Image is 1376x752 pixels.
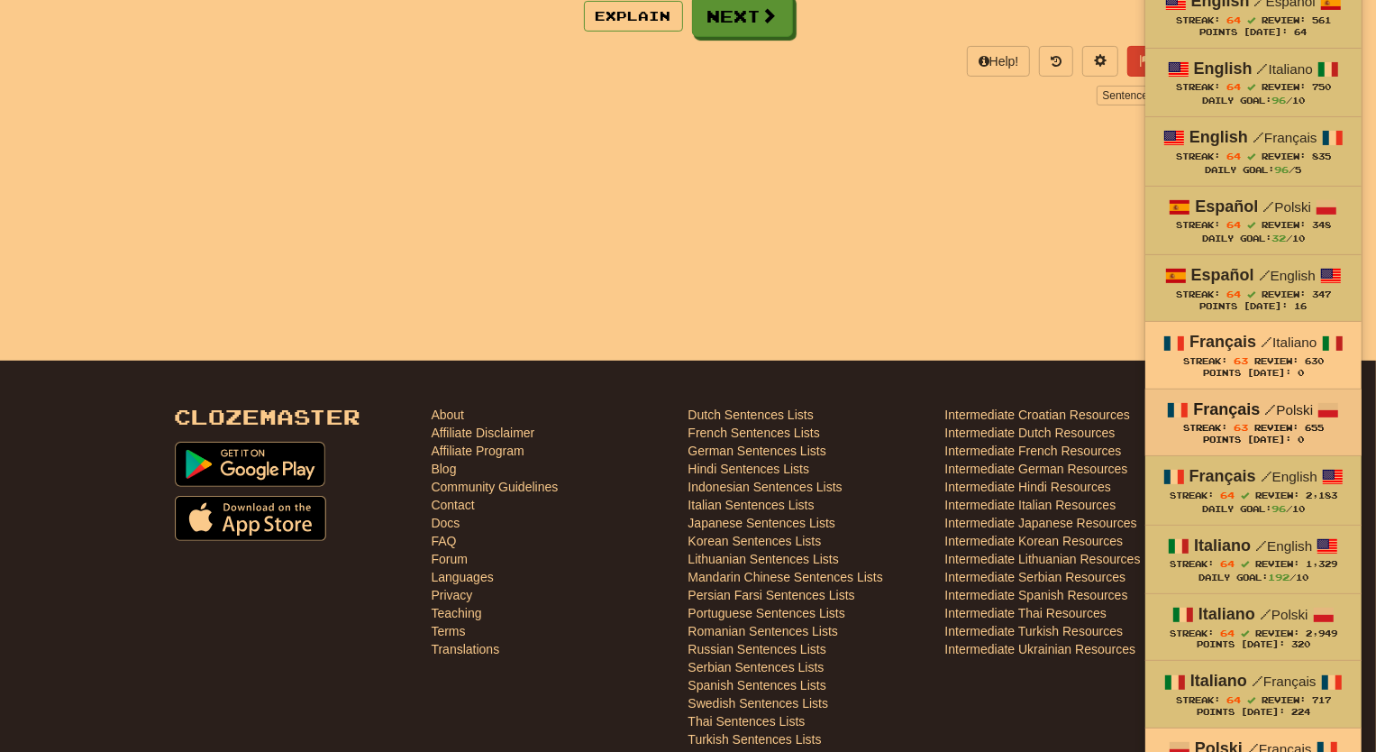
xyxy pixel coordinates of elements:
a: Docs [432,514,460,532]
div: Points [DATE]: 64 [1163,27,1344,39]
span: Review: [1255,559,1299,569]
a: Intermediate French Resources [945,442,1122,460]
a: Intermediate Thai Resources [945,604,1107,622]
a: Swedish Sentences Lists [688,694,829,712]
a: Portuguese Sentences Lists [688,604,845,622]
span: / [1257,60,1269,77]
span: 655 [1305,423,1324,433]
span: Streak: [1176,289,1220,299]
span: 717 [1312,695,1331,705]
a: Intermediate German Resources [945,460,1128,478]
strong: Italiano [1194,536,1251,555]
span: 64 [1226,694,1241,705]
small: Italiano [1257,61,1313,77]
a: Intermediate Spanish Resources [945,586,1128,604]
span: Streak: [1176,220,1220,230]
span: 64 [1226,151,1241,161]
div: Daily Goal: /5 [1163,163,1344,177]
small: Polski [1260,607,1308,622]
a: Affiliate Disclaimer [432,424,535,442]
span: 2,183 [1306,491,1337,500]
span: Streak includes today. [1247,152,1255,160]
div: Daily Goal: /10 [1163,232,1344,245]
span: Streak: [1170,559,1214,569]
a: Italian Sentences Lists [688,496,815,514]
span: 750 [1312,82,1331,92]
a: Español /Polski Streak: 64 Review: 348 Daily Goal:32/10 [1145,187,1362,254]
a: German Sentences Lists [688,442,826,460]
div: Daily Goal: /10 [1163,571,1344,584]
span: Review: [1262,695,1306,705]
span: Streak: [1183,423,1227,433]
strong: Français [1189,333,1256,351]
span: Review: [1255,628,1299,638]
span: Streak: [1176,15,1220,25]
small: Polski [1264,402,1313,417]
div: Daily Goal: /10 [1163,94,1344,107]
img: Get it on App Store [175,496,327,541]
a: Persian Farsi Sentences Lists [688,586,855,604]
span: 63 [1234,422,1248,433]
button: Round history (alt+y) [1039,46,1073,77]
span: 96 [1271,503,1286,514]
a: Français /Italiano Streak: 63 Review: 630 Points [DATE]: 0 [1145,322,1362,388]
span: 96 [1271,95,1286,105]
a: Español /English Streak: 64 Review: 347 Points [DATE]: 16 [1145,255,1362,321]
span: Streak includes today. [1247,290,1255,298]
a: Intermediate Italian Resources [945,496,1116,514]
a: Intermediate Japanese Resources [945,514,1137,532]
span: Review: [1255,491,1299,500]
a: English /Français Streak: 64 Review: 835 Daily Goal:96/5 [1145,117,1362,185]
span: Review: [1262,15,1306,25]
a: Intermediate Dutch Resources [945,424,1116,442]
a: Intermediate Serbian Resources [945,568,1126,586]
span: 32 [1271,233,1286,243]
span: Streak: [1183,356,1227,366]
strong: Français [1193,400,1260,418]
small: English [1261,469,1317,484]
strong: Español [1191,266,1254,284]
span: Streak includes today. [1241,560,1249,568]
a: Français /English Streak: 64 Review: 2,183 Daily Goal:96/10 [1145,456,1362,524]
div: Points [DATE]: 224 [1163,707,1344,719]
strong: English [1194,60,1253,78]
a: Contact [432,496,475,514]
a: Languages [432,568,494,586]
span: 561 [1312,15,1331,25]
a: Translations [432,640,500,658]
strong: English [1189,128,1248,146]
span: 96 [1274,164,1289,175]
span: / [1255,537,1267,554]
button: Help! [967,46,1031,77]
a: Italiano /Polski Streak: 64 Review: 2,949 Points [DATE]: 320 [1145,594,1362,660]
a: Intermediate Lithuanian Resources [945,550,1141,568]
span: Streak includes today. [1247,83,1255,91]
a: Italiano /English Streak: 64 Review: 1,329 Daily Goal:192/10 [1145,526,1362,593]
a: Serbian Sentences Lists [688,658,825,676]
span: Streak includes today. [1241,491,1249,500]
img: Get it on Google Play [175,442,326,487]
a: French Sentences Lists [688,424,820,442]
span: Review: [1262,82,1306,92]
span: 1,329 [1306,559,1337,569]
a: Japanese Sentences Lists [688,514,835,532]
span: 64 [1226,219,1241,230]
span: 347 [1312,289,1331,299]
strong: Italiano [1190,672,1247,690]
a: Intermediate Hindi Resources [945,478,1111,496]
span: 348 [1312,220,1331,230]
small: English [1255,538,1312,554]
span: 64 [1226,14,1241,25]
span: 630 [1305,356,1324,366]
span: / [1261,468,1272,484]
a: Italiano /Français Streak: 64 Review: 717 Points [DATE]: 224 [1145,661,1362,727]
button: Report [1127,46,1201,77]
span: 64 [1220,628,1235,638]
span: / [1260,606,1271,622]
strong: Français [1189,467,1256,485]
a: Intermediate Croatian Resources [945,406,1130,424]
span: 2,949 [1306,628,1337,638]
strong: Español [1195,197,1258,216]
a: Mandarin Chinese Sentences Lists [688,568,883,586]
strong: Italiano [1198,605,1255,623]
